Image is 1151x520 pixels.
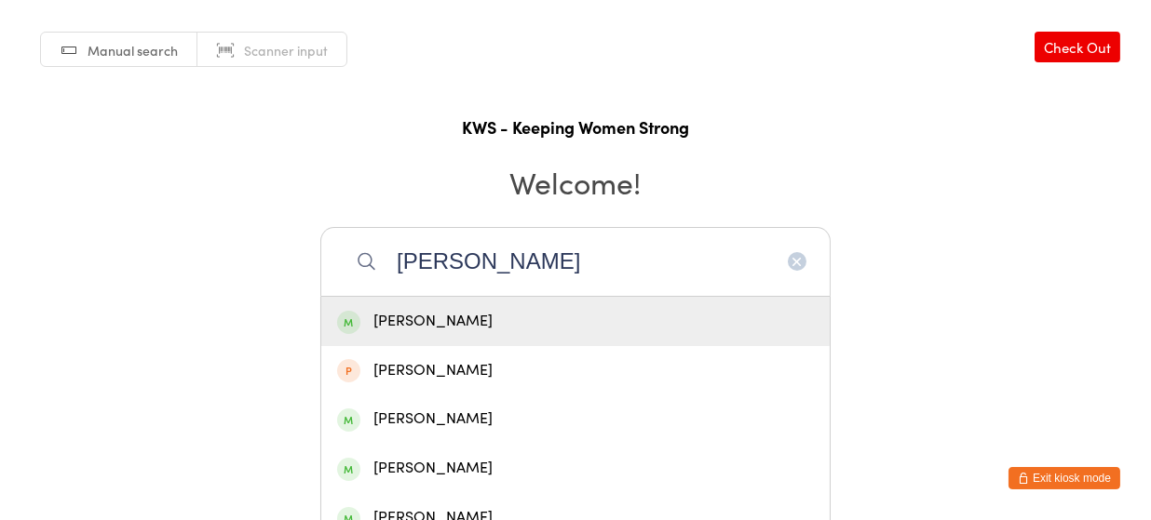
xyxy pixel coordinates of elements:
[320,227,831,296] input: Search
[244,41,328,60] span: Scanner input
[88,41,178,60] span: Manual search
[337,456,814,481] div: [PERSON_NAME]
[337,358,814,383] div: [PERSON_NAME]
[19,115,1132,139] h1: KWS - Keeping Women Strong
[337,309,814,334] div: [PERSON_NAME]
[1035,32,1120,62] a: Check Out
[1009,467,1120,489] button: Exit kiosk mode
[19,161,1132,203] h2: Welcome!
[337,407,814,432] div: [PERSON_NAME]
